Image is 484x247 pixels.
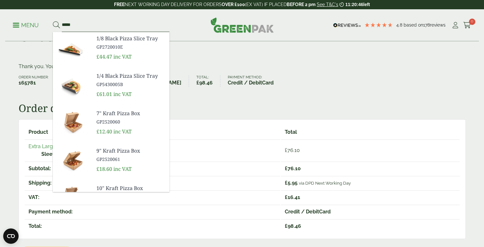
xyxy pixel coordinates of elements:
[53,32,91,63] img: GP2720010E
[53,182,91,212] img: GP2520062
[287,2,316,7] strong: BEFORE 2 pm
[222,2,245,7] strong: OVER £100
[96,35,164,50] a: 1/8 Black Pizza Slice Tray GP2720010E
[96,35,164,42] span: 1/8 Black Pizza Slice Tray
[113,165,132,172] span: inc VAT
[430,22,446,28] span: reviews
[113,128,132,135] span: inc VAT
[96,72,164,88] a: 1/4 Black Pizza Slice Tray GP5430005B
[423,22,430,28] span: 178
[363,2,370,7] span: left
[317,2,338,7] a: See T&C's
[96,156,164,163] span: GP2520061
[451,22,459,28] i: My Account
[25,205,280,219] th: Payment method:
[53,107,91,138] img: GP2520060
[13,21,39,28] a: Menu
[19,63,466,70] p: Thank you. Your order has been received.
[285,223,301,229] span: 98.46
[196,80,199,86] span: £
[25,219,280,233] th: Total:
[25,190,280,204] th: VAT:
[299,180,351,186] small: via DPD Next Working Day
[469,19,475,25] span: 0
[96,184,164,192] span: 10" Kraft Pizza Box
[41,150,60,158] strong: Sleeve:
[113,91,132,98] span: inc VAT
[463,20,471,30] a: 0
[96,44,164,50] span: GP2720010E
[96,81,164,88] span: GP5430005B
[96,165,112,172] span: £18.60
[25,176,280,190] th: Shipping:
[113,53,132,60] span: inc VAT
[285,147,300,153] bdi: 76.10
[285,180,298,186] span: 5.95
[345,2,363,7] span: 11:20:46
[114,2,125,7] strong: FREE
[96,72,164,80] span: 1/4 Black Pizza Slice Tray
[53,69,91,100] img: GP5430005B
[96,118,164,125] span: GP2520060
[196,80,213,86] bdi: 98.46
[96,91,112,98] span: £61.01
[25,125,280,139] th: Product
[196,76,220,87] li: Total:
[96,147,164,163] a: 9" Kraft Pizza Box GP2520061
[19,102,466,114] h2: Order details
[96,184,164,200] a: 10" Kraft Pizza Box
[285,194,300,200] span: 16.41
[19,26,91,45] h1: Checkout:
[228,79,274,87] strong: Credit / DebitCard
[396,22,404,28] span: 4.8
[19,76,56,87] li: Order number:
[364,22,393,28] div: 4.78 Stars
[463,22,471,28] i: Cart
[228,76,281,87] li: Payment method:
[281,205,460,219] td: Credit / DebitCard
[285,180,288,186] span: £
[285,194,288,200] span: £
[3,228,19,244] button: Open CMP widget
[281,125,460,139] th: Total
[96,53,112,60] span: £44.47
[29,143,118,149] a: Extra Large Kraft Grab Bag - Full Case
[285,165,288,171] span: £
[96,109,164,117] span: 7" Kraft Pizza Box
[210,17,274,33] img: GreenPak Supplies
[404,22,423,28] span: Based on
[333,23,361,28] img: REVIEWS.io
[285,165,301,171] span: 76.10
[96,109,164,125] a: 7" Kraft Pizza Box GP2520060
[285,147,287,153] span: £
[13,21,39,29] p: Menu
[96,147,164,155] span: 9" Kraft Pizza Box
[19,79,48,87] strong: 165781
[25,162,280,175] th: Subtotal:
[53,144,91,175] img: GP2520061
[285,223,288,229] span: £
[96,128,112,135] span: £12.40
